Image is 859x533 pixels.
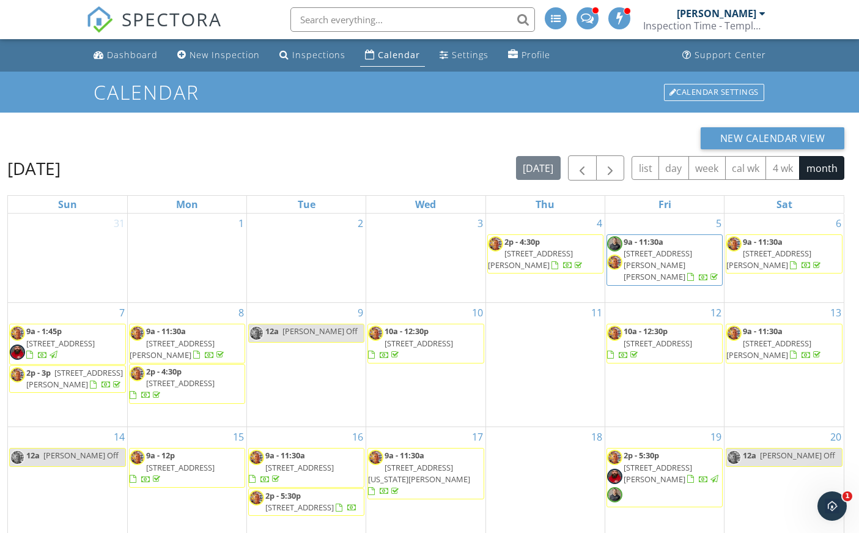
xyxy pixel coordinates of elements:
[677,44,771,67] a: Support Center
[605,303,724,427] td: Go to September 12, 2025
[10,367,25,382] img: randy_2_cropped.jpg
[247,303,366,427] td: Go to September 9, 2025
[435,44,493,67] a: Settings
[726,236,823,270] a: 9a - 11:30a [STREET_ADDRESS][PERSON_NAME]
[817,491,847,521] iframe: Intercom live chat
[122,6,222,32] span: SPECTORA
[368,326,383,341] img: randy_2_cropped.jpg
[828,303,844,322] a: Go to September 13, 2025
[708,303,724,322] a: Go to September 12, 2025
[606,234,723,286] a: 9a - 11:30a [STREET_ADDRESS][PERSON_NAME][PERSON_NAME]
[487,234,603,274] a: 2p - 4:30p [STREET_ADDRESS][PERSON_NAME]
[475,214,485,233] a: Go to September 3, 2025
[774,196,795,213] a: Saturday
[605,214,724,303] td: Go to September 5, 2025
[146,378,215,389] span: [STREET_ADDRESS]
[413,196,438,213] a: Wednesday
[130,450,145,465] img: randy_2_cropped.jpg
[26,367,123,390] a: 2p - 3p [STREET_ADDRESS][PERSON_NAME]
[624,338,692,349] span: [STREET_ADDRESS]
[663,83,765,102] a: Calendar Settings
[607,236,622,252] img: 20250410_181432.jpg
[26,338,95,349] span: [STREET_ADDRESS]
[828,427,844,447] a: Go to September 20, 2025
[190,49,260,61] div: New Inspection
[127,214,246,303] td: Go to September 1, 2025
[130,450,215,484] a: 9a - 12p [STREET_ADDRESS]
[724,214,844,303] td: Go to September 6, 2025
[249,326,264,341] img: randy_2_cropped.jpg
[129,364,245,404] a: 2p - 4:30p [STREET_ADDRESS]
[385,326,429,337] span: 10a - 12:30p
[688,156,726,180] button: week
[355,214,366,233] a: Go to September 2, 2025
[607,469,622,484] img: chatgpt_image_apr_9__2025__09_03_28_pm.png
[86,6,113,33] img: The Best Home Inspection Software - Spectora
[765,156,800,180] button: 4 wk
[624,450,720,484] a: 2p - 5:30p [STREET_ADDRESS][PERSON_NAME]
[249,490,264,505] img: randy_2_cropped.jpg
[8,303,127,427] td: Go to September 7, 2025
[366,214,485,303] td: Go to September 3, 2025
[265,450,305,461] span: 9a - 11:30a
[607,487,622,502] img: 20250410_181432.jpg
[368,462,470,485] span: [STREET_ADDRESS][US_STATE][PERSON_NAME]
[172,44,265,67] a: New Inspection
[664,84,764,101] div: Calendar Settings
[589,427,605,447] a: Go to September 18, 2025
[607,450,622,465] img: randy_2_cropped.jpg
[799,156,844,180] button: month
[726,338,811,360] span: [STREET_ADDRESS][PERSON_NAME]
[10,326,25,341] img: randy_2_cropped.jpg
[146,450,175,461] span: 9a - 12p
[236,303,246,322] a: Go to September 8, 2025
[726,450,742,465] img: randy_2_cropped.jpg
[743,236,783,247] span: 9a - 11:30a
[248,488,364,516] a: 2p - 5:30p [STREET_ADDRESS]
[360,44,425,67] a: Calendar
[743,450,756,461] span: 12a
[726,326,823,360] a: 9a - 11:30a [STREET_ADDRESS][PERSON_NAME]
[56,196,79,213] a: Sunday
[760,450,835,461] span: [PERSON_NAME] Off
[43,450,119,461] span: [PERSON_NAME] Off
[589,303,605,322] a: Go to September 11, 2025
[265,326,279,337] span: 12a
[568,155,597,181] button: Previous month
[378,49,420,61] div: Calendar
[7,156,61,181] h2: [DATE]
[295,196,318,213] a: Tuesday
[503,44,555,67] a: Profile
[146,326,186,337] span: 9a - 11:30a
[26,326,95,360] a: 9a - 1:45p [STREET_ADDRESS]
[522,49,550,61] div: Profile
[107,49,158,61] div: Dashboard
[247,214,366,303] td: Go to September 2, 2025
[127,303,246,427] td: Go to September 8, 2025
[452,49,488,61] div: Settings
[726,324,842,363] a: 9a - 11:30a [STREET_ADDRESS][PERSON_NAME]
[146,366,182,377] span: 2p - 4:30p
[488,236,503,252] img: randy_2_cropped.jpg
[624,236,663,247] span: 9a - 11:30a
[658,156,689,180] button: day
[86,17,222,42] a: SPECTORA
[624,462,692,485] span: [STREET_ADDRESS][PERSON_NAME]
[385,450,424,461] span: 9a - 11:30a
[355,303,366,322] a: Go to September 9, 2025
[504,236,540,247] span: 2p - 4:30p
[470,427,485,447] a: Go to September 17, 2025
[111,427,127,447] a: Go to September 14, 2025
[743,326,783,337] span: 9a - 11:30a
[713,214,724,233] a: Go to September 5, 2025
[701,127,845,149] button: New Calendar View
[236,214,246,233] a: Go to September 1, 2025
[130,326,226,360] a: 9a - 11:30a [STREET_ADDRESS][PERSON_NAME]
[656,196,674,213] a: Friday
[725,156,767,180] button: cal wk
[117,303,127,322] a: Go to September 7, 2025
[726,326,742,341] img: randy_2_cropped.jpg
[624,326,668,337] span: 10a - 12:30p
[606,324,723,363] a: 10a - 12:30p [STREET_ADDRESS]
[130,366,145,381] img: randy_2_cropped.jpg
